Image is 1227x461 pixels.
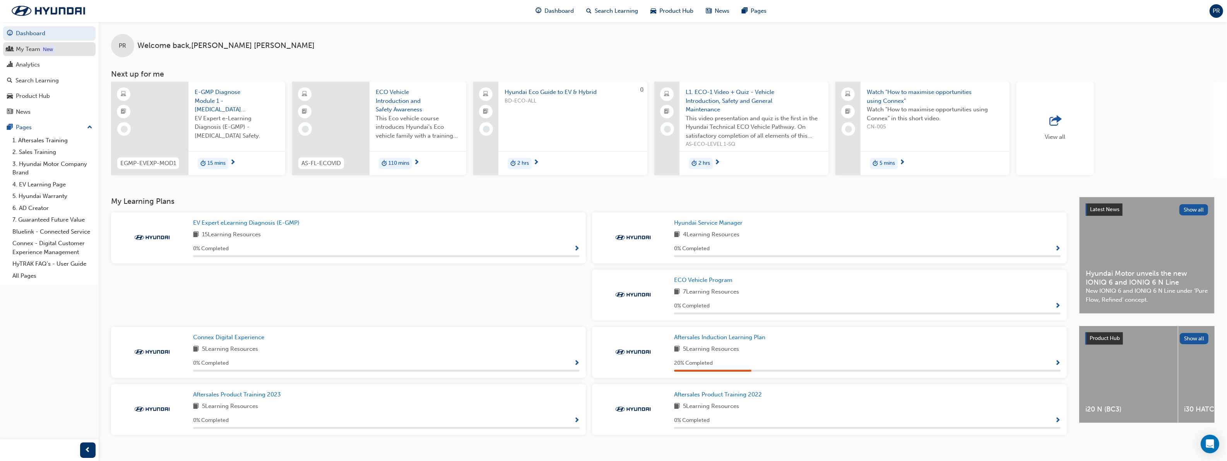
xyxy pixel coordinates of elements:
div: Tooltip anchor [41,46,55,53]
a: 1. Aftersales Training [9,135,96,147]
a: 5. Hyundai Warranty [9,190,96,202]
span: booktick-icon [302,107,308,117]
span: learningResourceType_ELEARNING-icon [121,89,127,99]
div: Analytics [16,60,40,69]
a: guage-iconDashboard [530,3,580,19]
span: PR [119,41,127,50]
span: learningResourceType_ELEARNING-icon [302,89,308,99]
span: news-icon [7,109,13,116]
span: 110 mins [388,159,409,168]
span: AS-ECO-LEVEL 1-SQ [686,140,822,149]
div: My Team [16,45,40,54]
a: 0Hyundai Eco Guide to EV & HybridBD-ECO-ALLduration-icon2 hrs [473,82,647,175]
button: Show all [1179,204,1208,215]
img: Trak [612,291,654,299]
button: Show Progress [1055,416,1061,425]
span: book-icon [674,402,680,411]
span: View all [1045,133,1066,140]
span: ECO Vehicle Introduction and Safety Awareness [376,88,460,114]
span: AS-FL-ECOVID [301,159,341,168]
button: Show Progress [574,359,580,368]
a: Dashboard [3,26,96,41]
span: 7 Learning Resources [683,287,739,297]
button: Show Progress [1055,359,1061,368]
button: Show Progress [1055,301,1061,311]
span: Show Progress [1055,417,1061,424]
span: Hyundai Service Manager [674,219,743,226]
span: Welcome back , [PERSON_NAME] [PERSON_NAME] [137,41,315,50]
span: Aftersales Product Training 2022 [674,391,762,398]
a: search-iconSearch Learning [580,3,645,19]
span: Watch "How to maximise opportunities using Connex" [867,88,1003,105]
a: news-iconNews [700,3,736,19]
button: Pages [3,120,96,135]
a: i20 N (BC3) [1079,326,1178,423]
div: Pages [16,123,32,132]
span: BD-ECO-ALL [505,97,641,106]
span: guage-icon [7,30,13,37]
div: Product Hub [16,92,50,101]
span: book-icon [674,287,680,297]
span: next-icon [533,159,539,166]
span: duration-icon [691,159,697,169]
span: PR [1213,7,1220,15]
span: book-icon [193,345,199,354]
div: Search Learning [15,76,59,85]
span: search-icon [587,6,592,16]
a: AS-FL-ECOVIDECO Vehicle Introduction and Safety AwarenessThis Eco vehicle course introduces Hyund... [292,82,466,175]
a: ECO Vehicle Program [674,276,736,285]
span: duration-icon [382,159,387,169]
img: Trak [612,405,654,413]
a: Hyundai Service Manager [674,219,746,227]
img: Trak [131,348,173,356]
a: Latest NewsShow all [1086,203,1208,216]
a: Connex Digital Experience [193,333,267,342]
a: HyTRAK FAQ's - User Guide [9,258,96,270]
span: Show Progress [574,417,580,424]
a: L1. ECO-1 Video + Quiz - Vehicle Introduction, Safety and General MaintenanceThis video presentat... [654,82,828,175]
span: 2 hrs [517,159,529,168]
span: duration-icon [510,159,516,169]
span: news-icon [706,6,712,16]
a: Aftersales Induction Learning Plan [674,333,768,342]
span: Show Progress [574,246,580,253]
a: Trak [4,3,93,19]
span: 2 hrs [698,159,710,168]
span: 0 % Completed [674,244,710,253]
span: book-icon [193,230,199,240]
span: 0 % Completed [674,302,710,311]
span: learningRecordVerb_NONE-icon [121,126,128,133]
span: 5 Learning Resources [202,402,258,411]
span: Pages [751,7,767,15]
button: Show Progress [574,416,580,425]
a: Latest NewsShow allHyundai Motor unveils the new IONIQ 6 and IONIQ 6 N LineNew IONIQ 6 and IONIQ ... [1079,197,1215,314]
span: car-icon [651,6,657,16]
span: prev-icon [85,446,91,455]
span: next-icon [899,159,905,166]
span: 5 Learning Resources [683,402,739,411]
button: Show all [1180,333,1209,344]
span: Hyundai Motor unveils the new IONIQ 6 and IONIQ 6 N Line [1086,269,1208,287]
button: DashboardMy TeamAnalyticsSearch LearningProduct HubNews [3,25,96,120]
span: booktick-icon [664,107,670,117]
span: laptop-icon [664,89,670,99]
a: All Pages [9,270,96,282]
span: learningRecordVerb_NONE-icon [302,126,309,133]
span: next-icon [230,159,236,166]
h3: My Learning Plans [111,197,1067,206]
span: learningRecordVerb_NONE-icon [483,126,490,133]
span: 0 % Completed [193,416,229,425]
img: Trak [131,405,173,413]
a: Analytics [3,58,96,72]
span: Aftersales Induction Learning Plan [674,334,765,341]
span: booktick-icon [121,107,127,117]
button: PR [1210,4,1223,18]
span: pages-icon [7,124,13,131]
img: Trak [612,348,654,356]
span: 5 Learning Resources [202,345,258,354]
img: Trak [612,234,654,241]
div: News [16,108,31,116]
span: next-icon [414,159,419,166]
span: New IONIQ 6 and IONIQ 6 N Line under ‘Pure Flow, Refined’ concept. [1086,287,1208,304]
span: Show Progress [1055,360,1061,367]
